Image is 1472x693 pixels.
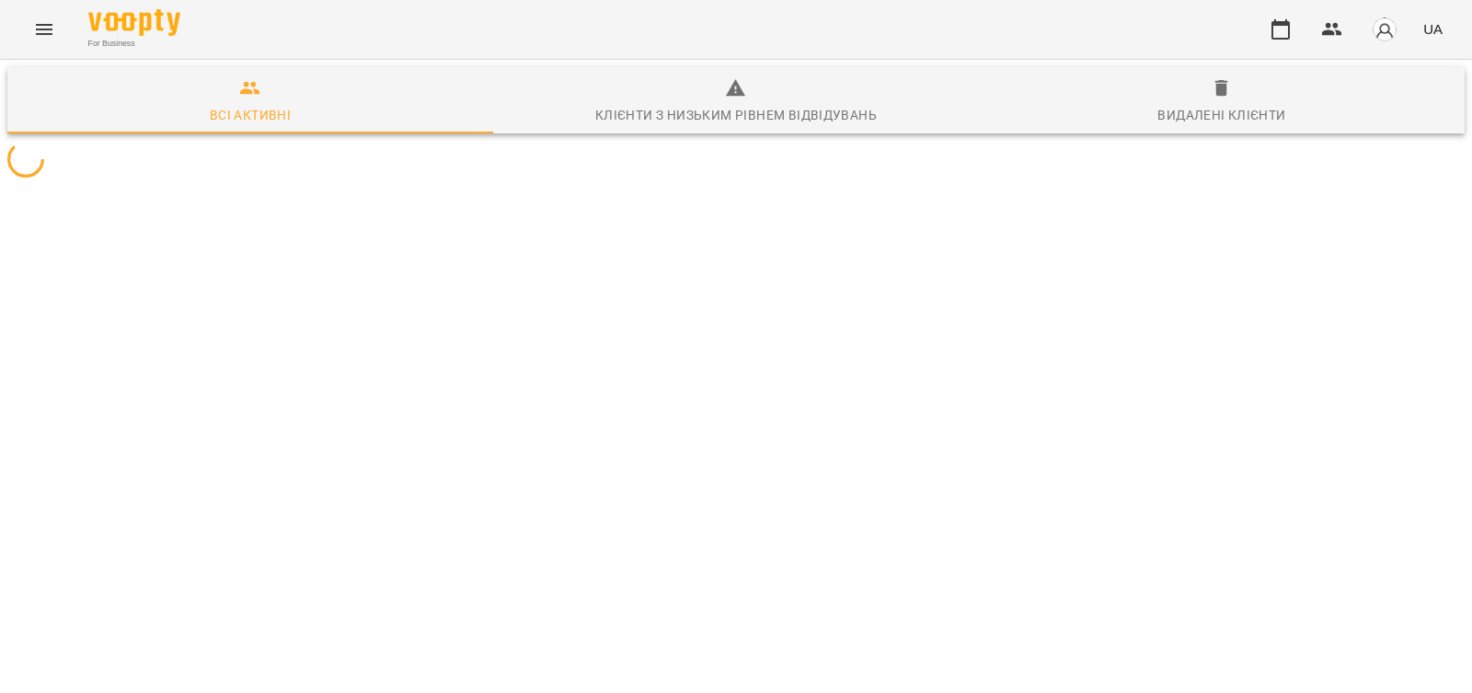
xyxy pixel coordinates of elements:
[595,104,877,126] div: Клієнти з низьким рівнем відвідувань
[1423,19,1443,39] span: UA
[88,38,180,50] span: For Business
[88,9,180,36] img: Voopty Logo
[210,104,291,126] div: Всі активні
[1157,104,1285,126] div: Видалені клієнти
[1416,12,1450,46] button: UA
[1372,17,1397,42] img: avatar_s.png
[22,7,66,52] button: Menu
